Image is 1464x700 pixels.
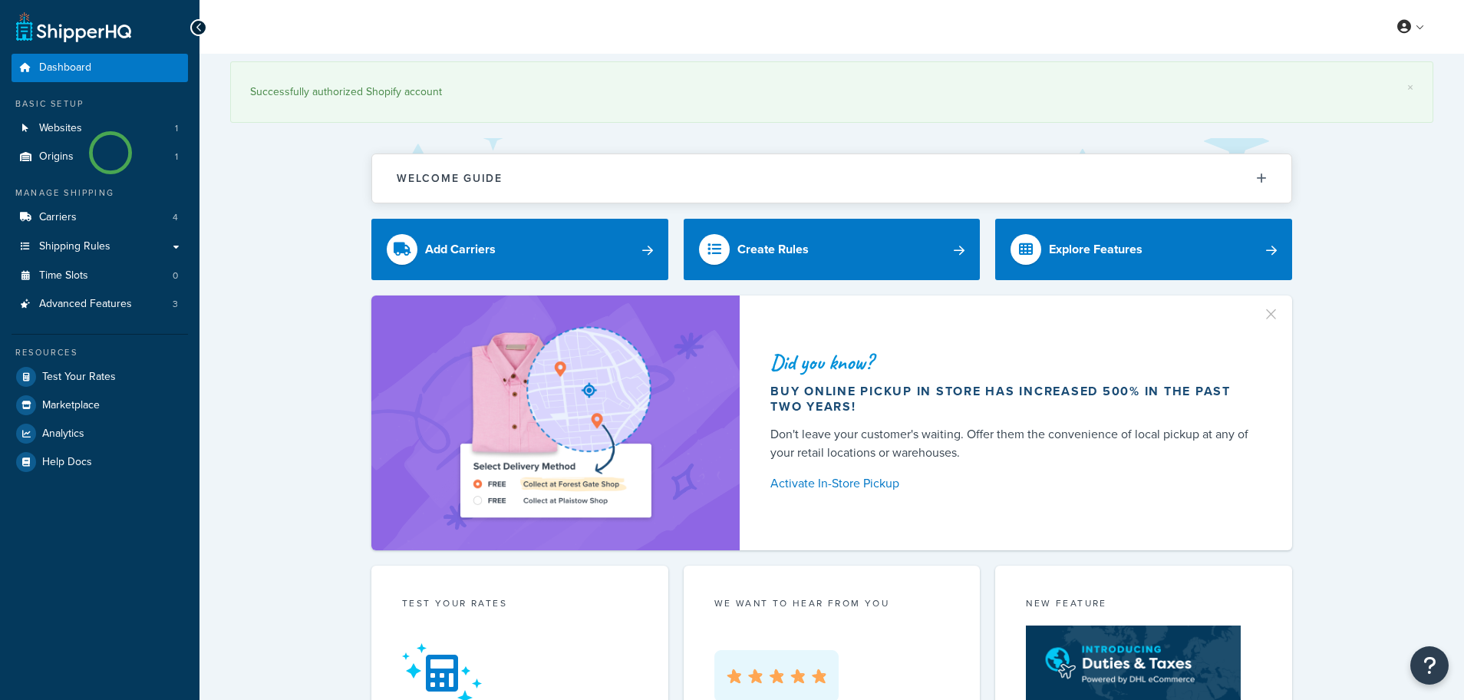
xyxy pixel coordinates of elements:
[42,371,116,384] span: Test Your Rates
[12,346,188,359] div: Resources
[12,143,188,171] a: Origins1
[1049,239,1143,260] div: Explore Features
[39,61,91,74] span: Dashboard
[12,114,188,143] li: Websites
[417,319,694,527] img: ad-shirt-map-b0359fc47e01cab431d101c4b569394f6a03f54285957d908178d52f29eb9668.png
[12,448,188,476] a: Help Docs
[12,290,188,319] a: Advanced Features3
[402,596,638,614] div: Test your rates
[12,203,188,232] a: Carriers4
[12,233,188,261] a: Shipping Rules
[1410,646,1449,685] button: Open Resource Center
[12,203,188,232] li: Carriers
[770,473,1255,494] a: Activate In-Store Pickup
[12,114,188,143] a: Websites1
[770,352,1255,373] div: Did you know?
[12,97,188,111] div: Basic Setup
[12,290,188,319] li: Advanced Features
[12,391,188,419] a: Marketplace
[12,262,188,290] a: Time Slots0
[12,420,188,447] a: Analytics
[173,298,178,311] span: 3
[12,54,188,82] a: Dashboard
[173,211,178,224] span: 4
[12,143,188,171] li: Origins
[770,425,1255,462] div: Don't leave your customer's waiting. Offer them the convenience of local pickup at any of your re...
[39,211,77,224] span: Carriers
[684,219,981,280] a: Create Rules
[995,219,1292,280] a: Explore Features
[12,187,188,200] div: Manage Shipping
[12,262,188,290] li: Time Slots
[371,219,668,280] a: Add Carriers
[250,81,1413,103] div: Successfully authorized Shopify account
[372,154,1291,203] button: Welcome Guide
[175,122,178,135] span: 1
[397,173,503,184] h2: Welcome Guide
[39,150,74,163] span: Origins
[42,399,100,412] span: Marketplace
[1026,596,1261,614] div: New Feature
[39,269,88,282] span: Time Slots
[39,240,110,253] span: Shipping Rules
[1407,81,1413,94] a: ×
[173,269,178,282] span: 0
[39,122,82,135] span: Websites
[42,428,84,441] span: Analytics
[39,298,132,311] span: Advanced Features
[714,596,950,610] p: we want to hear from you
[425,239,496,260] div: Add Carriers
[42,456,92,469] span: Help Docs
[12,363,188,391] a: Test Your Rates
[770,384,1255,414] div: Buy online pickup in store has increased 500% in the past two years!
[737,239,809,260] div: Create Rules
[175,150,178,163] span: 1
